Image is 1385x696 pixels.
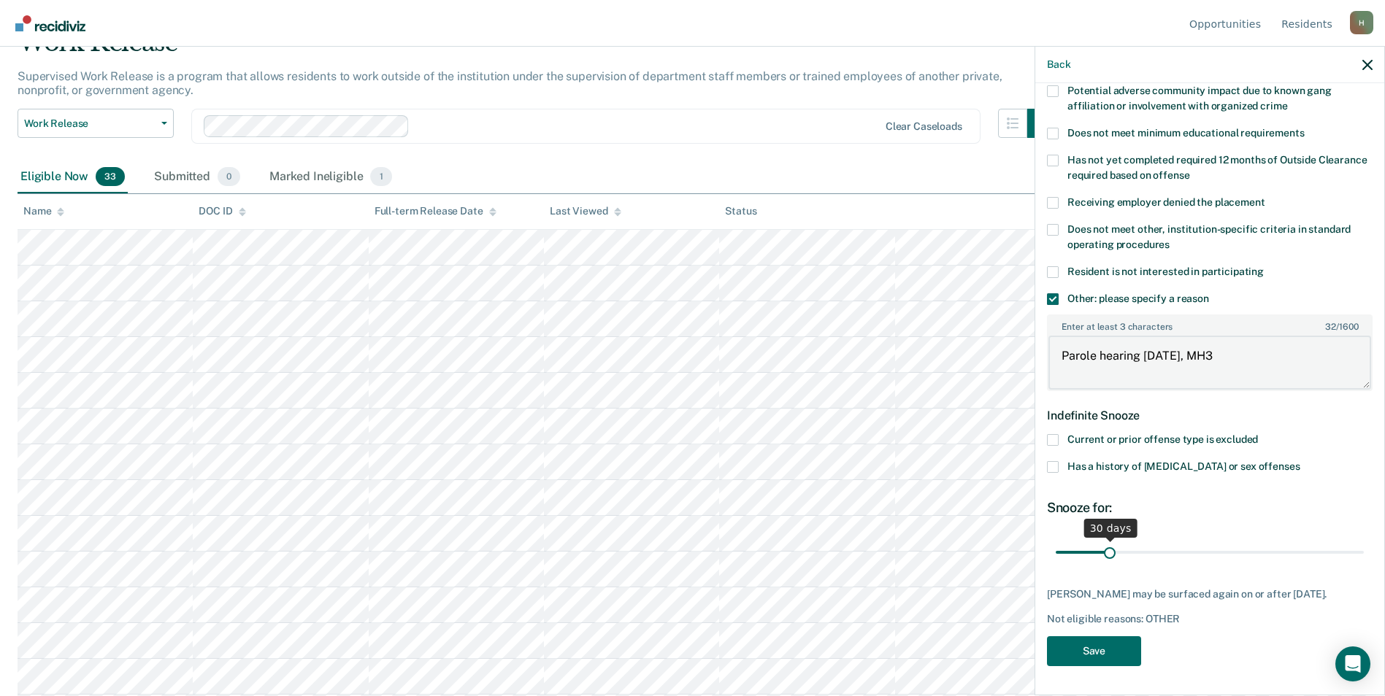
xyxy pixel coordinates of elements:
[151,161,243,193] div: Submitted
[1084,519,1137,538] div: 30 days
[725,205,756,217] div: Status
[24,117,156,130] span: Work Release
[1325,322,1358,332] span: / 1600
[1047,500,1373,516] div: Snooze for:
[1047,58,1070,71] button: Back
[199,205,245,217] div: DOC ID
[1047,613,1373,625] div: Not eligible reasons: OTHER
[1067,127,1305,139] span: Does not meet minimum educational requirements
[1350,11,1373,34] button: Profile dropdown button
[1067,85,1332,112] span: Potential adverse community impact due to known gang affiliation or involvement with organized crime
[1067,196,1265,208] span: Receiving employer denied the placement
[1047,636,1141,666] button: Save
[15,15,85,31] img: Recidiviz
[370,167,391,186] span: 1
[18,161,128,193] div: Eligible Now
[18,69,1002,97] p: Supervised Work Release is a program that allows residents to work outside of the institution und...
[1350,11,1373,34] div: H
[550,205,621,217] div: Last Viewed
[886,120,962,133] div: Clear caseloads
[218,167,240,186] span: 0
[1067,223,1351,250] span: Does not meet other, institution-specific criteria in standard operating procedures
[1067,154,1367,181] span: Has not yet completed required 12 months of Outside Clearance required based on offense
[1067,460,1300,472] span: Has a history of [MEDICAL_DATA] or sex offenses
[1048,316,1371,332] label: Enter at least 3 characters
[1047,588,1373,600] div: [PERSON_NAME] may be surfaced again on or after [DATE].
[18,28,1056,69] div: Work Release
[1048,336,1371,390] textarea: Parole hearing [DATE], MH3
[375,205,496,217] div: Full-term Release Date
[1067,266,1264,277] span: Resident is not interested in participating
[266,161,395,193] div: Marked Ineligible
[1067,293,1209,304] span: Other: please specify a reason
[96,167,125,186] span: 33
[1067,433,1258,445] span: Current or prior offense type is excluded
[1047,397,1373,434] div: Indefinite Snooze
[1335,646,1370,681] div: Open Intercom Messenger
[23,205,64,217] div: Name
[1325,322,1336,332] span: 32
